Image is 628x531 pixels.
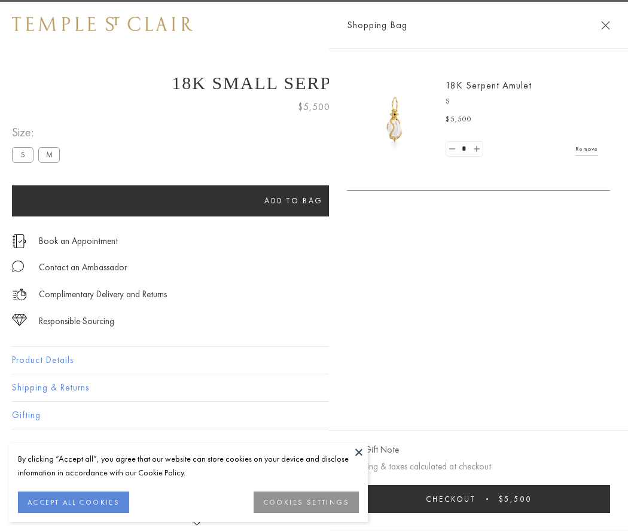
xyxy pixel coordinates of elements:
[18,452,359,480] div: By clicking “Accept all”, you agree that our website can store cookies on your device and disclos...
[298,99,330,115] span: $5,500
[601,21,610,30] button: Close Shopping Bag
[12,73,616,93] h1: 18K Small Serpent Amulet
[12,123,65,142] span: Size:
[12,234,26,248] img: icon_appointment.svg
[359,84,431,155] img: P51836-E11SERPPV
[446,79,532,91] a: 18K Serpent Amulet
[446,96,598,108] p: S
[12,185,575,216] button: Add to bag
[254,492,359,513] button: COOKIES SETTINGS
[12,260,24,272] img: MessageIcon-01_2.svg
[499,494,532,504] span: $5,500
[446,114,472,126] span: $5,500
[39,314,114,329] div: Responsible Sourcing
[38,147,60,162] label: M
[12,314,27,326] img: icon_sourcing.svg
[347,485,610,513] button: Checkout $5,500
[12,347,616,374] button: Product Details
[575,142,598,155] a: Remove
[39,287,167,302] p: Complimentary Delivery and Returns
[12,374,616,401] button: Shipping & Returns
[12,17,193,31] img: Temple St. Clair
[470,142,482,157] a: Set quantity to 2
[347,17,407,33] span: Shopping Bag
[347,443,399,457] button: Add Gift Note
[347,459,610,474] p: Shipping & taxes calculated at checkout
[12,402,616,429] button: Gifting
[39,234,118,248] a: Book an Appointment
[39,260,127,275] div: Contact an Ambassador
[264,196,323,206] span: Add to bag
[12,147,33,162] label: S
[12,287,27,302] img: icon_delivery.svg
[426,494,475,504] span: Checkout
[446,142,458,157] a: Set quantity to 0
[18,492,129,513] button: ACCEPT ALL COOKIES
